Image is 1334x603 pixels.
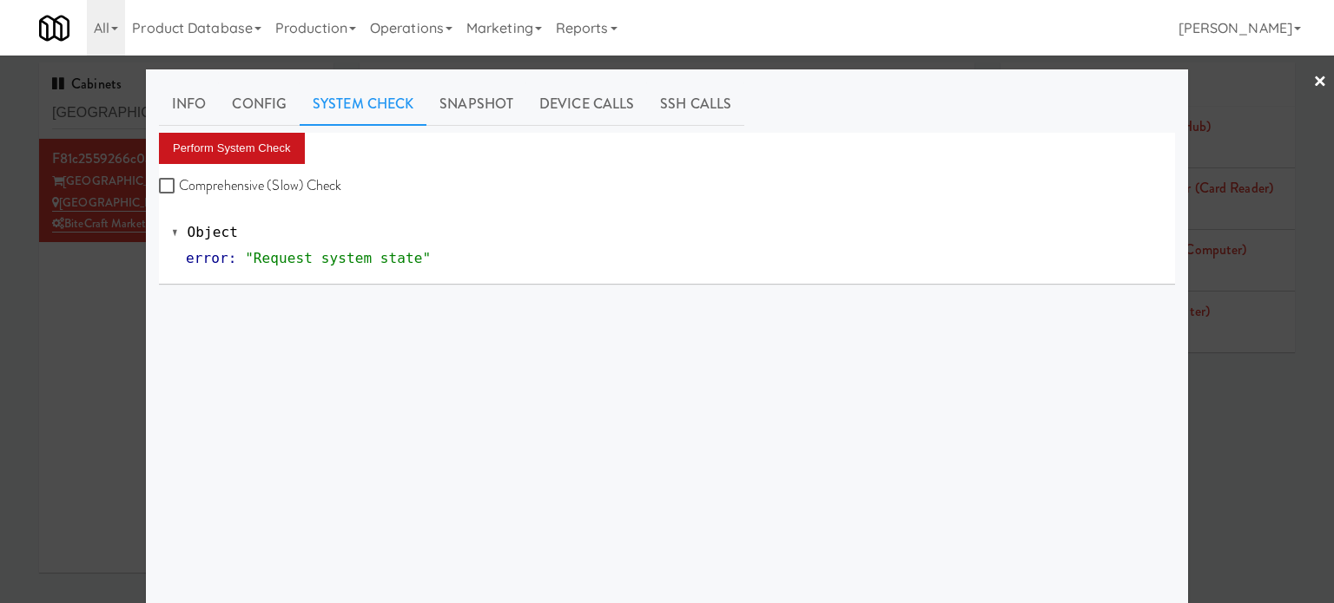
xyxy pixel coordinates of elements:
span: : [228,250,237,266]
a: Info [159,82,219,126]
a: Device Calls [526,82,647,126]
a: Config [219,82,300,126]
img: Micromart [39,13,69,43]
button: Perform System Check [159,133,305,164]
a: System Check [300,82,426,126]
span: Object [188,224,238,240]
span: "Request system state" [245,250,431,266]
a: SSH Calls [647,82,744,126]
input: Comprehensive (Slow) Check [159,180,179,193]
label: Comprehensive (Slow) Check [159,173,342,199]
span: error [186,250,228,266]
a: × [1313,56,1327,109]
a: Snapshot [426,82,526,126]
